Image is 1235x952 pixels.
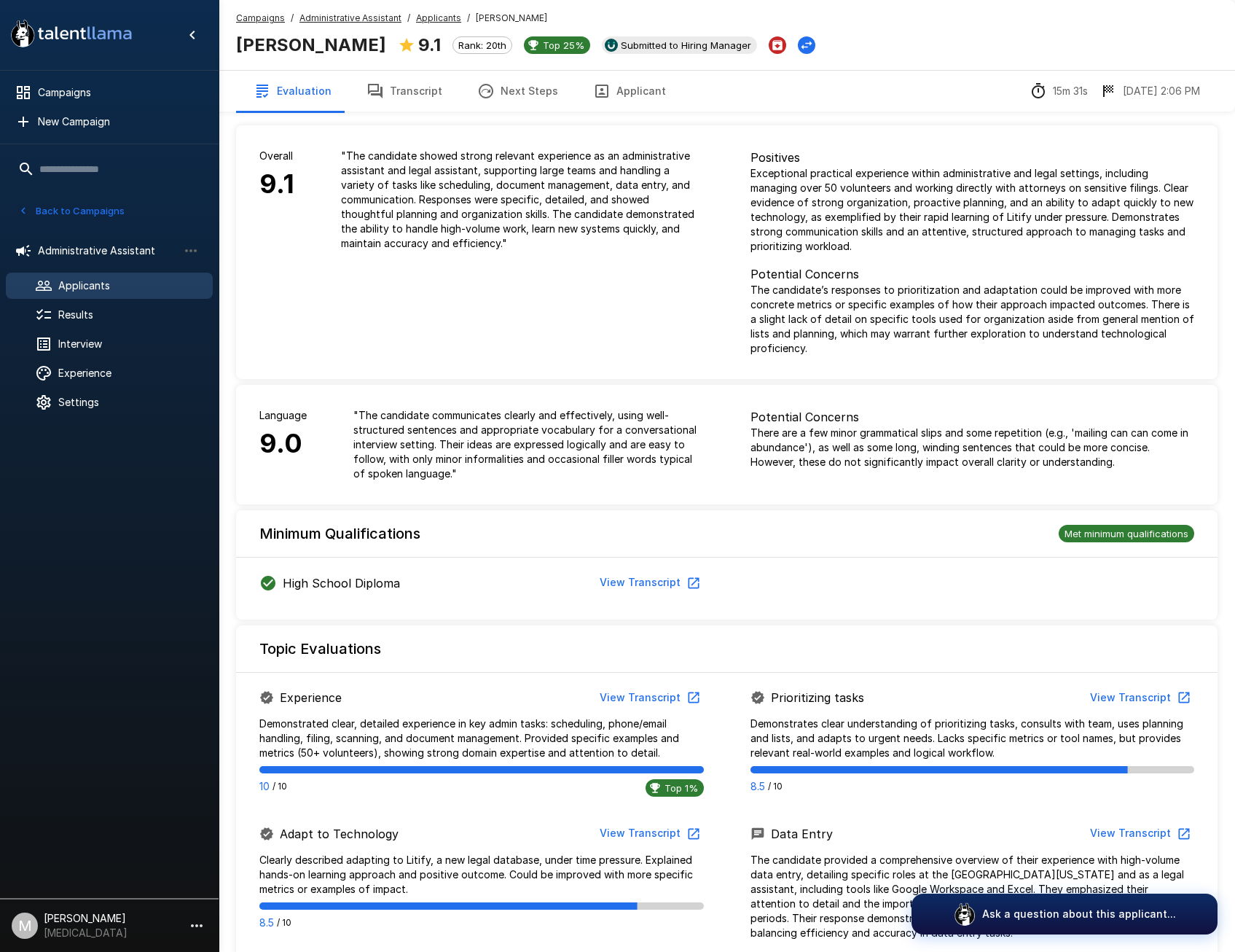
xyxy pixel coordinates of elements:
b: [PERSON_NAME] [236,34,386,55]
p: Language [259,408,307,423]
span: / 10 [768,779,783,794]
p: High School Diploma [283,574,400,592]
span: Met minimum qualifications [1059,528,1194,539]
p: " The candidate communicates clearly and effectively, using well-structured sentences and appropr... [353,408,704,481]
p: 10 [259,779,270,794]
p: Positives [750,149,1195,166]
span: / 10 [277,916,291,930]
div: The time between starting and completing the interview [1030,82,1088,100]
p: Data Entry [771,825,833,843]
p: Demonstrates clear understanding of prioritizing tasks, consults with team, uses planning and lis... [750,717,1195,760]
p: Potential Concerns [750,408,1195,426]
p: Clearly described adapting to Litify, a new legal database, under time pressure. Explained hands-... [259,853,704,897]
button: View Transcript [1084,684,1194,711]
p: Demonstrated clear, detailed experience in key admin tasks: scheduling, phone/email handling, fil... [259,717,704,760]
span: / [467,11,470,26]
button: Next Steps [460,71,576,112]
button: Archive Applicant [769,36,786,54]
span: [PERSON_NAME] [476,11,547,26]
p: Overall [259,149,294,163]
span: Top 25% [537,39,590,51]
button: View Transcript [594,569,704,596]
button: View Transcript [594,820,704,847]
p: 8.5 [750,779,765,794]
h6: 9.0 [259,423,307,465]
button: Applicant [576,71,683,112]
p: [DATE] 2:06 PM [1123,84,1200,98]
h6: 9.1 [259,163,294,206]
u: Applicants [416,12,461,23]
button: Transcript [349,71,460,112]
p: The candidate’s responses to prioritization and adaptation could be improved with more concrete m... [750,283,1195,356]
div: The date and time when the interview was completed [1099,82,1200,100]
p: Experience [280,689,342,706]
p: 15m 31s [1053,84,1088,98]
span: Rank: 20th [453,39,511,51]
p: " The candidate showed strong relevant experience as an administrative assistant and legal assist... [341,149,704,251]
p: 8.5 [259,916,274,930]
h6: Topic Evaluations [259,637,381,660]
p: Ask a question about this applicant... [982,907,1176,921]
p: Adapt to Technology [280,825,399,843]
button: Evaluation [236,71,349,112]
img: ukg_logo.jpeg [605,39,618,52]
button: View Transcript [1084,820,1194,847]
p: The candidate provided a comprehensive overview of their experience with high-volume data entry, ... [750,853,1195,940]
span: Top 1% [659,782,704,794]
img: logo_glasses@2x.png [953,902,976,926]
u: Campaigns [236,12,285,23]
u: Administrative Assistant [299,12,401,23]
p: Prioritizing tasks [771,689,864,706]
button: Change Stage [798,36,815,54]
span: / 10 [273,779,287,794]
div: View profile in UKG [602,36,757,54]
button: Ask a question about this applicant... [911,894,1218,935]
h6: Minimum Qualifications [259,522,420,545]
p: There are a few minor grammatical slips and some repetition (e.g., 'mailing can can come in abund... [750,426,1195,469]
p: Potential Concerns [750,265,1195,283]
p: Exceptional practical experience within administrative and legal settings, including managing ove... [750,166,1195,254]
span: / [291,11,294,26]
button: View Transcript [594,684,704,711]
span: / [407,11,410,26]
b: 9.1 [418,34,441,55]
span: Submitted to Hiring Manager [615,39,757,51]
